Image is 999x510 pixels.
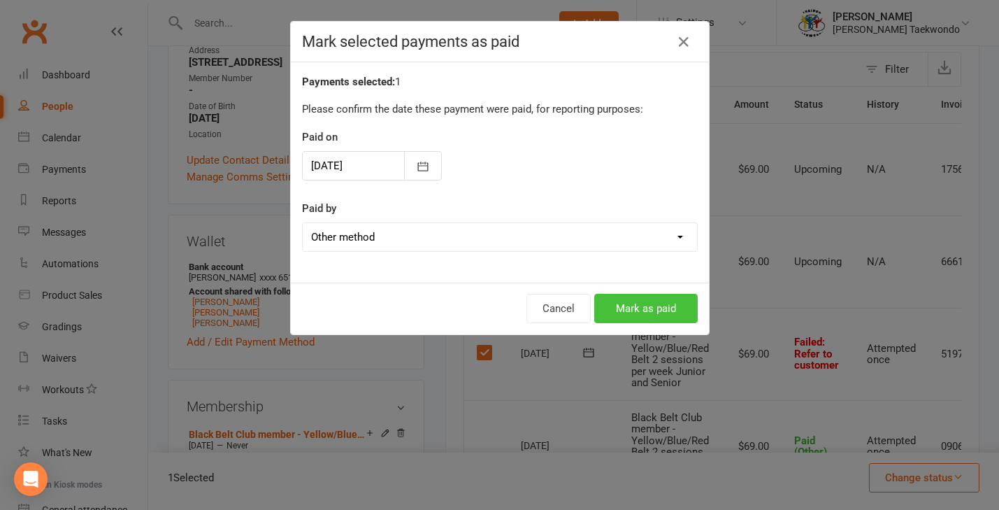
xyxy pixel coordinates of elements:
button: Mark as paid [594,294,698,323]
strong: Payments selected: [302,76,395,88]
p: Please confirm the date these payment were paid, for reporting purposes: [302,101,698,118]
div: Open Intercom Messenger [14,462,48,496]
h4: Mark selected payments as paid [302,33,698,50]
label: Paid by [302,200,336,217]
div: 1 [302,73,698,90]
button: Cancel [526,294,591,323]
button: Close [673,31,695,53]
label: Paid on [302,129,338,146]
